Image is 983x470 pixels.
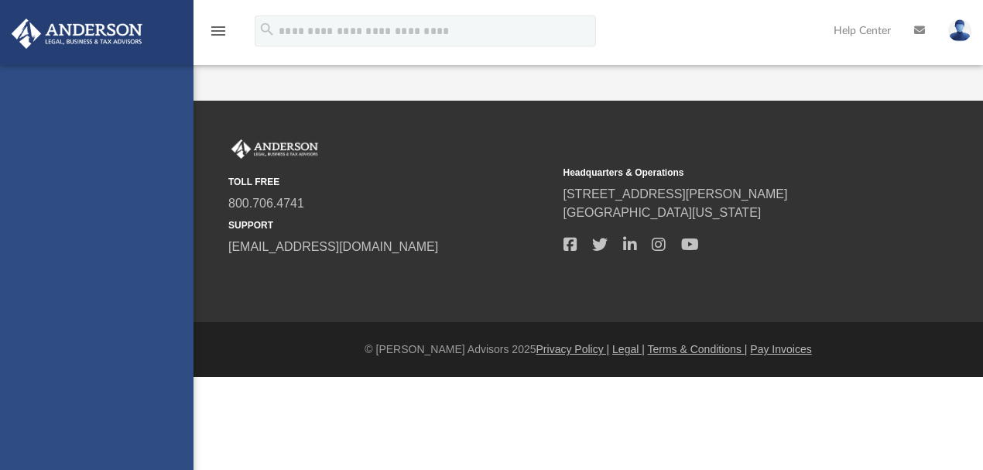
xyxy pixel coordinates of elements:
a: Privacy Policy | [536,343,610,355]
div: © [PERSON_NAME] Advisors 2025 [194,341,983,358]
small: Headquarters & Operations [563,166,888,180]
img: Anderson Advisors Platinum Portal [228,139,321,160]
a: [GEOGRAPHIC_DATA][US_STATE] [563,206,762,219]
i: search [259,21,276,38]
small: TOLL FREE [228,175,553,189]
small: SUPPORT [228,218,553,232]
a: 800.706.4741 [228,197,304,210]
a: menu [209,29,228,40]
a: Terms & Conditions | [648,343,748,355]
img: Anderson Advisors Platinum Portal [7,19,147,49]
a: [STREET_ADDRESS][PERSON_NAME] [563,187,788,201]
a: Legal | [612,343,645,355]
img: User Pic [948,19,971,42]
i: menu [209,22,228,40]
a: Pay Invoices [750,343,811,355]
a: [EMAIL_ADDRESS][DOMAIN_NAME] [228,240,438,253]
